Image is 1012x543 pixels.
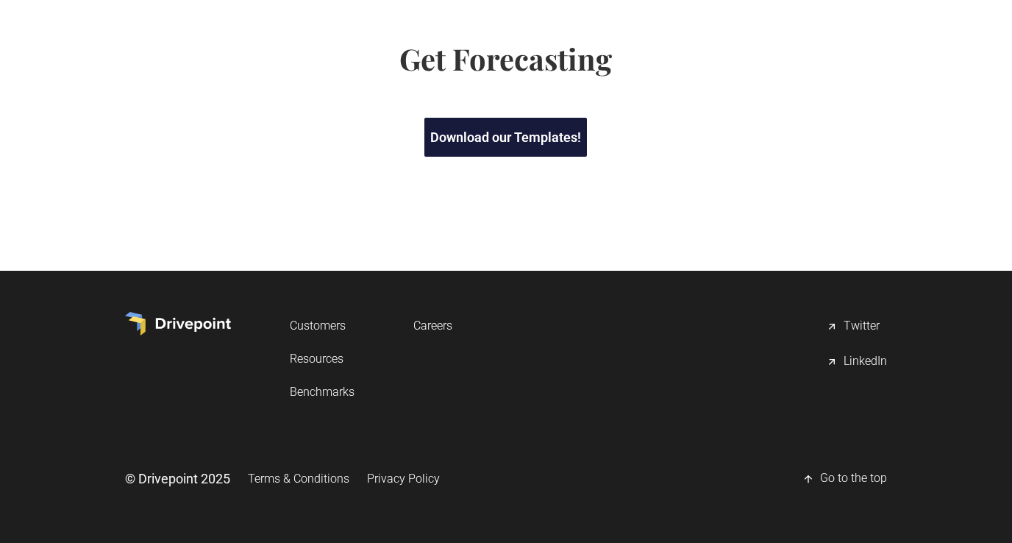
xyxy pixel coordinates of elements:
[367,465,440,492] a: Privacy Policy
[844,353,887,371] div: LinkedIn
[248,465,349,492] a: Terms & Conditions
[826,347,887,377] a: LinkedIn
[290,378,354,405] a: Benchmarks
[413,312,452,339] a: Careers
[424,118,587,157] a: Download our Templates!
[290,312,354,339] a: Customers
[125,469,230,488] div: © Drivepoint 2025
[802,464,887,494] a: Go to the top
[820,470,887,488] div: Go to the top
[826,312,887,341] a: Twitter
[290,345,354,372] a: Resources
[235,41,777,77] h2: Get Forecasting
[844,318,880,336] div: Twitter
